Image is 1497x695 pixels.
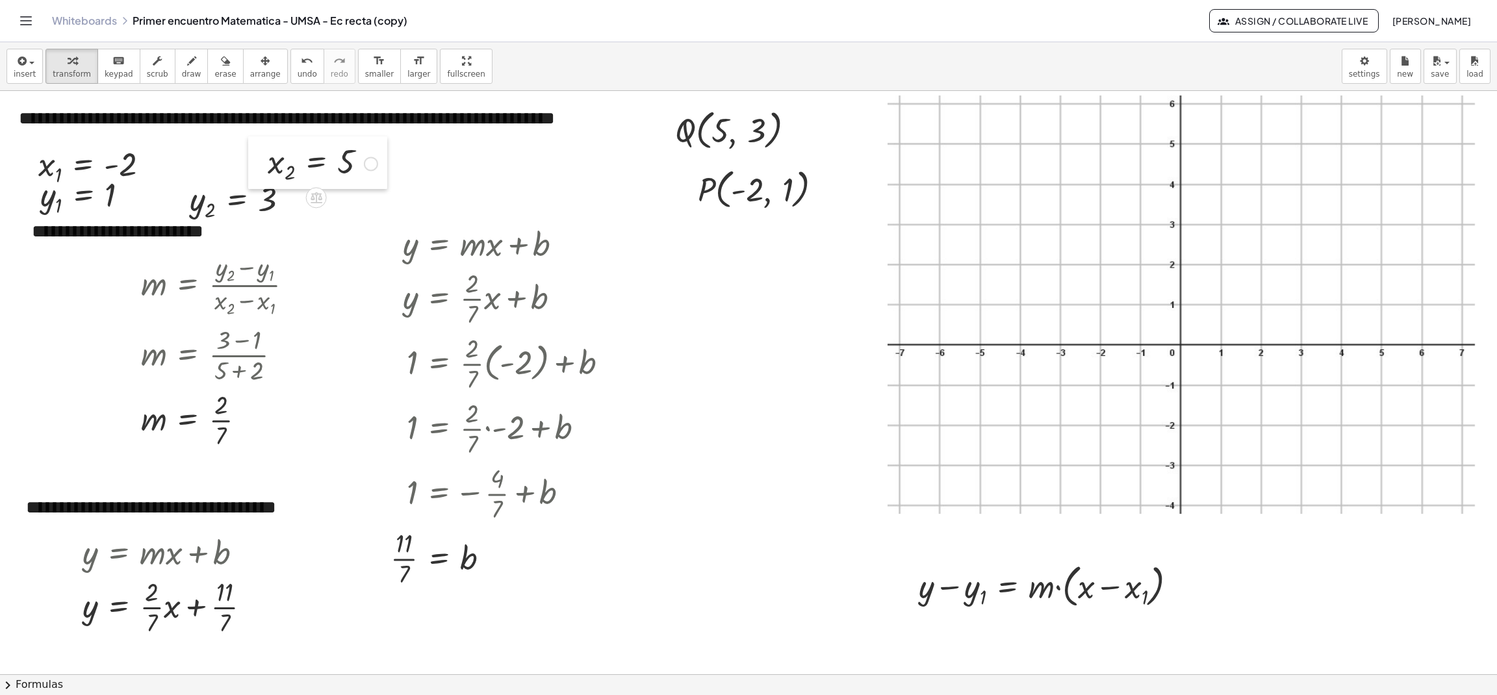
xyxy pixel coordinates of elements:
[6,49,43,84] button: insert
[331,69,348,79] span: redo
[1392,15,1471,27] span: [PERSON_NAME]
[1209,9,1379,32] button: Assign / Collaborate Live
[105,69,133,79] span: keypad
[1342,49,1387,84] button: settings
[243,49,288,84] button: arrange
[97,49,140,84] button: keyboardkeypad
[365,69,394,79] span: smaller
[301,53,313,69] i: undo
[400,49,437,84] button: format_sizelarger
[1390,49,1421,84] button: new
[373,53,385,69] i: format_size
[333,53,346,69] i: redo
[1349,69,1380,79] span: settings
[1397,69,1413,79] span: new
[1466,69,1483,79] span: load
[1431,69,1449,79] span: save
[53,69,91,79] span: transform
[1459,49,1491,84] button: load
[147,69,168,79] span: scrub
[214,69,236,79] span: erase
[1220,15,1368,27] span: Assign / Collaborate Live
[112,53,125,69] i: keyboard
[52,14,117,27] a: Whiteboards
[358,49,401,84] button: format_sizesmaller
[413,53,425,69] i: format_size
[306,187,327,208] div: Apply the same math to both sides of the equation
[175,49,209,84] button: draw
[1381,9,1481,32] button: [PERSON_NAME]
[16,10,36,31] button: Toggle navigation
[182,69,201,79] span: draw
[290,49,324,84] button: undoundo
[140,49,175,84] button: scrub
[45,49,98,84] button: transform
[447,69,485,79] span: fullscreen
[440,49,492,84] button: fullscreen
[407,69,430,79] span: larger
[207,49,243,84] button: erase
[324,49,355,84] button: redoredo
[14,69,36,79] span: insert
[298,69,317,79] span: undo
[1424,49,1457,84] button: save
[250,69,281,79] span: arrange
